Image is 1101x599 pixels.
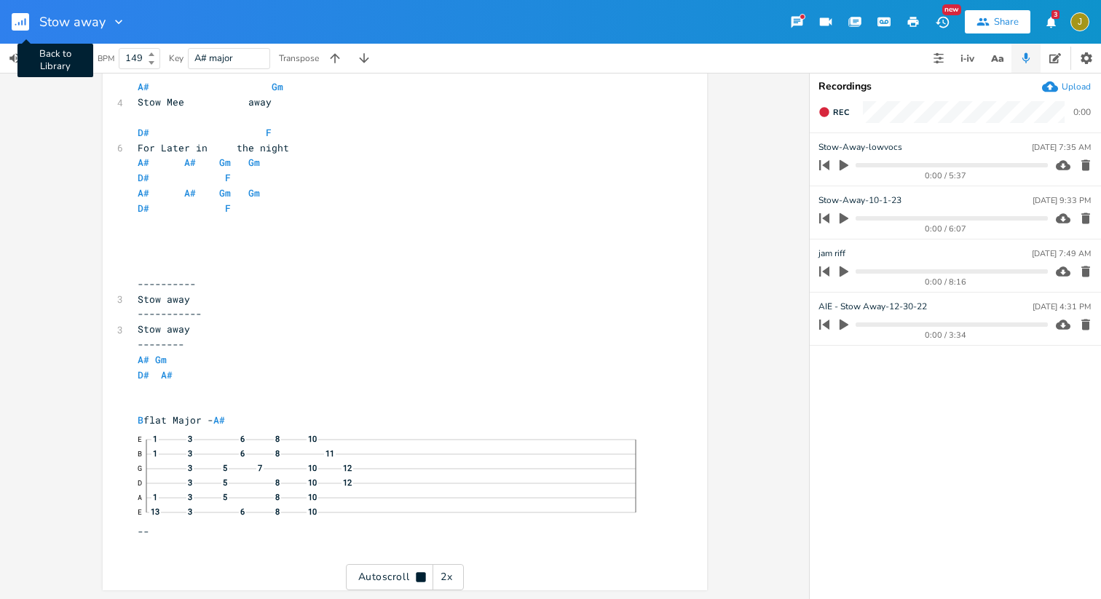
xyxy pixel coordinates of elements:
[186,507,194,515] span: 3
[138,171,149,184] span: D#
[138,95,272,108] span: Stow Mee away
[274,435,281,443] span: 8
[324,449,336,457] span: 11
[219,186,231,199] span: Gm
[138,186,149,199] span: A#
[1062,81,1091,92] div: Upload
[274,493,281,501] span: 8
[818,194,901,207] span: Stow-Away-10-1-23
[98,55,114,63] div: BPM
[833,107,849,118] span: Rec
[138,307,202,320] span: -----------
[149,507,161,515] span: 13
[274,449,281,457] span: 8
[239,507,246,515] span: 6
[942,4,961,15] div: New
[1070,5,1089,39] button: J
[1051,10,1059,19] div: 3
[39,15,106,28] span: Stow away
[1033,303,1091,311] div: [DATE] 4:31 PM
[186,435,194,443] span: 3
[138,368,149,381] span: D#
[138,80,149,93] span: A#
[844,278,1048,286] div: 0:00 / 8:16
[844,225,1048,233] div: 0:00 / 6:07
[1033,197,1091,205] div: [DATE] 9:33 PM
[138,413,143,427] span: B
[274,507,281,515] span: 8
[813,100,855,124] button: Rec
[12,4,41,39] button: Back to Library
[138,413,225,427] span: flat Major -
[186,449,194,457] span: 3
[184,186,196,199] span: A#
[169,54,183,63] div: Key
[818,300,927,314] span: AIE - Stow Away-12-30-22
[186,464,194,472] span: 3
[186,478,194,486] span: 3
[151,435,159,443] span: 1
[221,464,229,472] span: 5
[274,478,281,486] span: 8
[1070,12,1089,31] div: jessecarterrussell
[844,331,1048,339] div: 0:00 / 3:34
[307,464,318,472] span: 10
[138,464,142,473] text: G
[256,464,264,472] span: 7
[433,564,459,590] div: 2x
[239,449,246,457] span: 6
[965,10,1030,33] button: Share
[194,52,233,65] span: A# major
[1036,9,1065,35] button: 3
[1032,250,1091,258] div: [DATE] 7:49 AM
[272,80,283,93] span: Gm
[307,493,318,501] span: 10
[219,156,231,169] span: Gm
[342,478,353,486] span: 12
[138,435,142,444] text: E
[221,493,229,501] span: 5
[844,172,1048,180] div: 0:00 / 5:37
[346,564,464,590] div: Autoscroll
[138,353,149,366] span: A#
[266,126,272,139] span: F
[307,478,318,486] span: 10
[279,54,319,63] div: Transpose
[138,507,142,517] text: E
[138,126,149,139] span: D#
[138,293,190,306] span: Stow away
[138,202,149,215] span: D#
[1042,79,1091,95] button: Upload
[138,322,190,336] span: Stow away
[818,82,1092,92] div: Recordings
[994,15,1019,28] div: Share
[138,428,658,538] span: --
[928,9,957,35] button: New
[307,507,318,515] span: 10
[225,202,231,215] span: F
[138,141,289,154] span: For Later in the night
[221,478,229,486] span: 5
[138,156,149,169] span: A#
[225,171,231,184] span: F
[138,493,142,502] text: A
[138,338,184,351] span: --------
[342,464,353,472] span: 12
[213,413,225,427] span: A#
[818,247,845,261] span: jam riff
[184,156,196,169] span: A#
[239,435,246,443] span: 6
[1032,143,1091,151] div: [DATE] 7:35 AM
[161,368,173,381] span: A#
[155,353,167,366] span: Gm
[151,493,159,501] span: 1
[248,186,260,199] span: Gm
[138,449,142,459] text: B
[138,478,142,488] text: D
[818,140,902,154] span: Stow-Away-lowvocs
[248,156,260,169] span: Gm
[1073,108,1091,116] div: 0:00
[151,449,159,457] span: 1
[138,277,196,290] span: ----------
[307,435,318,443] span: 10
